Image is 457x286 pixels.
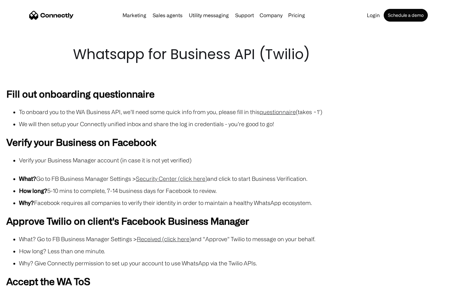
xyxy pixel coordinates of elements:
ul: Language list [13,275,38,284]
strong: Why? [19,200,34,206]
a: Pricing [286,13,308,18]
a: home [29,10,74,20]
li: Facebook requires all companies to verify their identity in order to maintain a healthy WhatsApp ... [19,198,451,207]
a: Security Center (click here) [136,175,207,182]
strong: Fill out onboarding questionnaire [6,88,155,99]
li: We will then setup your Connectly unified inbox and share the log in credentials - you’re good to... [19,119,451,128]
li: Go to FB Business Manager Settings > and click to start Business Verification. [19,174,451,183]
strong: What? [19,175,36,182]
aside: Language selected: English [6,275,38,284]
li: To onboard you to the WA Business API, we’ll need some quick info from you, please fill in this (... [19,107,451,116]
strong: Verify your Business on Facebook [6,137,156,147]
li: What? Go to FB Business Manager Settings > and “Approve” Twilio to message on your behalf. [19,235,451,243]
h1: Whatsapp for Business API (Twilio) [73,44,384,64]
a: Support [233,13,256,18]
a: Marketing [120,13,149,18]
li: 5-10 mins to complete, 7-14 business days for Facebook to review. [19,186,451,195]
a: questionnaire [260,109,296,115]
a: Login [364,13,382,18]
strong: Approve Twilio on client's Facebook Business Manager [6,215,249,226]
a: Received (click here) [137,236,191,242]
div: Company [258,11,284,20]
div: Company [260,11,282,20]
li: Verify your Business Manager account (in case it is not yet verified) [19,156,451,165]
a: Schedule a demo [384,9,428,22]
li: Why? Give Connectly permission to set up your account to use WhatsApp via the Twilio APIs. [19,259,451,268]
strong: How long? [19,187,47,194]
a: Utility messaging [186,13,231,18]
li: How long? Less than one minute. [19,247,451,255]
a: Sales agents [150,13,185,18]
